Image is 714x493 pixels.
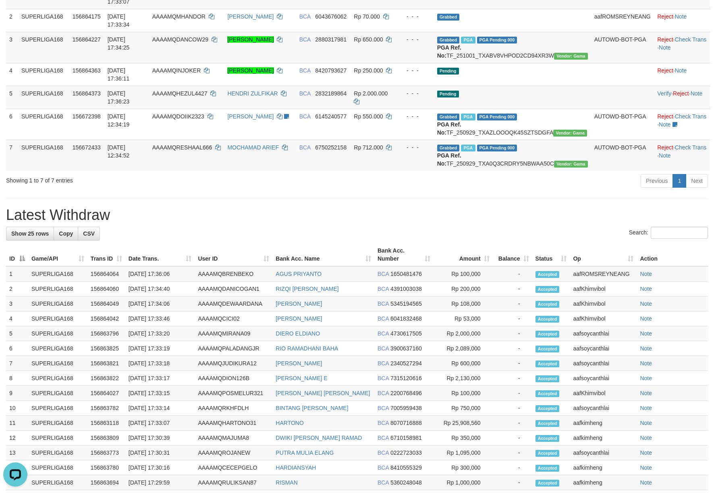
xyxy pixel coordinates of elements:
a: Note [640,360,652,367]
a: Show 25 rows [6,227,54,240]
span: AAAAMQDANCOW29 [152,36,208,43]
a: Next [686,174,708,188]
span: Grabbed [437,114,460,120]
td: AAAAMQHARTONO31 [195,416,272,431]
a: Copy [54,227,78,240]
td: · [654,63,710,86]
a: HARTONO [276,420,304,426]
b: PGA Ref. No: [437,44,461,59]
a: Reject [657,13,673,20]
a: Check Trans [675,144,707,151]
span: [DATE] 17:36:11 [108,67,130,82]
td: aafsoycanthlai [570,401,637,416]
span: BCA [378,360,389,367]
span: PGA Pending [477,37,517,43]
td: SUPERLIGA168 [28,371,87,386]
td: 1 [6,266,28,282]
span: Accepted [535,271,560,278]
td: 13 [6,445,28,460]
span: PGA Pending [477,114,517,120]
td: - [493,326,532,341]
span: BCA [378,420,389,426]
td: 3 [6,32,18,63]
span: Copy 6041832468 to clipboard [390,315,422,322]
span: Copy 1650481476 to clipboard [390,271,422,277]
a: Note [675,13,687,20]
a: RIZQI [PERSON_NAME] [276,286,338,292]
span: 156864227 [73,36,101,43]
span: Copy 4391003038 to clipboard [390,286,422,292]
a: Reject [657,36,673,43]
span: Grabbed [437,14,460,21]
div: - - - [400,66,431,75]
a: Reject [657,67,673,74]
span: Copy 2832189864 to clipboard [315,90,347,97]
a: Note [640,464,652,471]
span: Rp 2.000.000 [354,90,388,97]
span: Copy 7315120616 to clipboard [390,375,422,381]
span: BCA [299,90,311,97]
span: Copy 4730617505 to clipboard [390,330,422,337]
td: SUPERLIGA168 [18,9,69,32]
span: Accepted [535,316,560,323]
td: - [493,341,532,356]
td: [DATE] 17:33:14 [125,401,195,416]
td: SUPERLIGA168 [28,341,87,356]
td: Rp 100,000 [434,386,493,401]
span: Copy 6145240577 to clipboard [315,113,347,120]
td: 12 [6,431,28,445]
td: [DATE] 17:33:20 [125,326,195,341]
td: aafsoycanthlai [570,326,637,341]
span: [DATE] 17:33:34 [108,13,130,28]
span: Rp 650.000 [354,36,383,43]
td: aafsoycanthlai [570,371,637,386]
td: aafKhimvibol [570,311,637,326]
th: Action [637,243,708,266]
span: BCA [378,345,389,352]
td: 3 [6,296,28,311]
td: - [493,266,532,282]
a: Note [640,405,652,411]
span: PGA Pending [477,145,517,151]
td: Rp 2,000,000 [434,326,493,341]
td: aafkimheng [570,431,637,445]
span: CSV [83,230,95,237]
td: 6 [6,341,28,356]
input: Search: [651,227,708,239]
a: [PERSON_NAME] [276,360,322,367]
td: 156863825 [87,341,125,356]
td: aafKhimvibol [570,296,637,311]
span: [DATE] 12:34:19 [108,113,130,128]
a: [PERSON_NAME] [276,315,322,322]
span: Copy 8070716888 to clipboard [390,420,422,426]
a: AGUS PRIYANTO [276,271,322,277]
td: Rp 750,000 [434,401,493,416]
td: AAAAMQBRENBEKO [195,266,272,282]
th: ID: activate to sort column descending [6,243,28,266]
td: - [493,401,532,416]
span: [DATE] 17:34:25 [108,36,130,51]
span: Copy 3900637160 to clipboard [390,345,422,352]
span: AAAAMQDOIIK2323 [152,113,204,120]
a: Check Trans [675,36,707,43]
span: Accepted [535,360,560,367]
td: · · [654,86,710,109]
td: 8 [6,371,28,386]
span: BCA [299,144,311,151]
span: Accepted [535,346,560,352]
a: Note [640,330,652,337]
td: SUPERLIGA168 [28,296,87,311]
td: [DATE] 17:34:40 [125,282,195,296]
div: - - - [400,143,431,151]
span: Grabbed [437,37,460,43]
a: [PERSON_NAME] [227,67,274,74]
a: DWIKI [PERSON_NAME] RAMAD [276,435,362,441]
td: 6 [6,109,18,140]
td: 2 [6,282,28,296]
td: AAAAMQDANICOGAN1 [195,282,272,296]
td: AAAAMQRKHFDLH [195,401,272,416]
td: SUPERLIGA168 [28,356,87,371]
span: Rp 550.000 [354,113,383,120]
td: Rp 53,000 [434,311,493,326]
span: Grabbed [437,145,460,151]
